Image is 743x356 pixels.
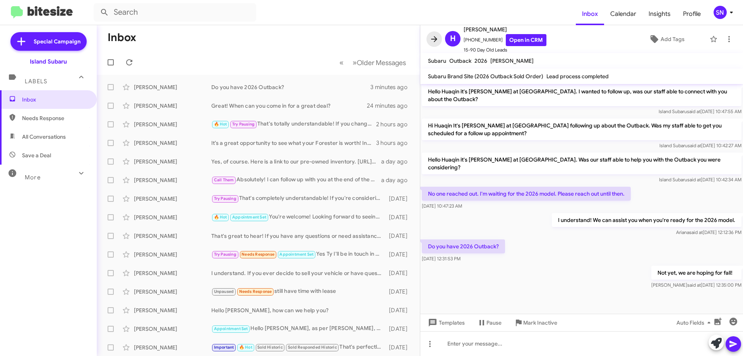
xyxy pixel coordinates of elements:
div: [PERSON_NAME] [134,232,211,240]
p: Not yet, we are hoping for fall! [651,266,741,280]
span: 🔥 Hot [239,345,252,350]
div: [PERSON_NAME] [134,325,211,333]
div: Yes, of course. Here is a link to our pre-owned inventory. [URL][DOMAIN_NAME]. [211,158,381,165]
div: [PERSON_NAME] [134,269,211,277]
div: [DATE] [385,195,414,203]
span: Special Campaign [34,38,80,45]
span: H [450,33,456,45]
div: Yes Ty I'll be in touch in a few months [211,250,385,259]
div: SN [714,6,727,19]
a: Calendar [604,3,642,25]
span: said at [688,143,701,148]
div: That's great to hear! If you have any questions or need assistance with your current vehicle, fee... [211,232,385,240]
span: Appointment Set [232,215,266,220]
a: Inbox [576,3,604,25]
div: Great! When can you come in for a great deal? [211,102,367,110]
span: Subaru Brand Site (2026 Outback Sold Order) [428,73,543,80]
span: 2026 [474,57,487,64]
div: It’s a great opportunity to see what your Forester is worth! In order to determine how much your ... [211,139,376,147]
div: [PERSON_NAME] [134,139,211,147]
button: Add Tags [627,32,706,46]
button: Auto Fields [670,316,720,330]
span: Older Messages [357,58,406,67]
div: [DATE] [385,288,414,296]
span: All Conversations [22,133,66,141]
span: Appointment Set [279,252,313,257]
input: Search [94,3,256,22]
div: [PERSON_NAME] [134,195,211,203]
span: Unpaused [214,289,234,294]
span: Subaru [428,57,446,64]
h1: Inbox [108,31,136,44]
p: Do you have 2026 Outback? [422,239,505,253]
div: [PERSON_NAME] [134,176,211,184]
div: [PERSON_NAME] [134,306,211,314]
span: Try Pausing [232,122,255,127]
span: Try Pausing [214,252,236,257]
span: Insights [642,3,677,25]
div: Island Subaru [30,58,67,65]
p: Hello Huaqin it's [PERSON_NAME] at [GEOGRAPHIC_DATA]. Was our staff able to help you with the Out... [422,153,741,174]
div: Hello [PERSON_NAME], how can we help you? [211,306,385,314]
button: Pause [471,316,508,330]
div: [DATE] [385,306,414,314]
span: said at [687,282,701,288]
div: [PERSON_NAME] [134,213,211,221]
div: [PERSON_NAME] [134,158,211,165]
div: 24 minutes ago [367,102,414,110]
a: Special Campaign [10,32,87,51]
div: [PERSON_NAME] [134,120,211,128]
span: said at [687,108,700,114]
span: [DATE] 10:47:23 AM [422,203,462,209]
span: Important [214,345,234,350]
span: [PHONE_NUMBER] [464,34,546,46]
p: Hi Huaqin It's [PERSON_NAME] at [GEOGRAPHIC_DATA] following up about the Outback. Was my staff ab... [422,119,741,140]
div: [DATE] [385,251,414,258]
div: Do you have 2026 Outback? [211,83,370,91]
p: No one reached out. I'm waiting for the 2026 model. Please reach out until then. [422,187,631,201]
div: [DATE] [385,232,414,240]
span: Appointment Set [214,326,248,331]
div: That's completely understandable! If you're considering selling your vehicle in the future, let u... [211,194,385,203]
div: [PERSON_NAME] [134,288,211,296]
div: Hello [PERSON_NAME], as per [PERSON_NAME], we are not interested in the Outback. [211,324,385,333]
div: [PERSON_NAME] [134,251,211,258]
span: Call Them [214,177,234,182]
span: More [25,174,41,181]
span: Outback [449,57,471,64]
div: [DATE] [385,325,414,333]
div: [DATE] [385,269,414,277]
span: 🔥 Hot [214,215,227,220]
span: [PERSON_NAME] [464,25,546,34]
a: Profile [677,3,707,25]
span: Add Tags [661,32,685,46]
div: [PERSON_NAME] [134,102,211,110]
p: Hello Huaqin it's [PERSON_NAME] at [GEOGRAPHIC_DATA]. I wanted to follow up, was our staff able t... [422,84,741,106]
div: 3 minutes ago [370,83,414,91]
button: Previous [335,55,348,71]
span: Templates [426,316,465,330]
div: [PERSON_NAME] [134,344,211,351]
span: « [339,58,344,67]
span: Try Pausing [214,196,236,201]
span: Island Subaru [DATE] 10:42:27 AM [659,143,741,148]
button: SN [707,6,734,19]
div: I understand. If you ever decide to sell your vehicle or have questions in the future, feel free ... [211,269,385,277]
span: Needs Response [239,289,272,294]
p: I understand! We can assist you when you're ready for the 2026 model. [552,213,741,227]
div: [DATE] [385,213,414,221]
button: Mark Inactive [508,316,563,330]
span: Needs Response [241,252,274,257]
span: said at [689,229,703,235]
span: said at [687,177,701,182]
a: Open in CRM [506,34,546,46]
div: still have time with lease [211,287,385,296]
div: 2 hours ago [376,120,414,128]
div: You're welcome! Looking forward to seeing you on the 20th at 2:00 PM. [211,213,385,222]
button: Templates [420,316,471,330]
div: a day ago [381,176,414,184]
span: Lead process completed [546,73,609,80]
